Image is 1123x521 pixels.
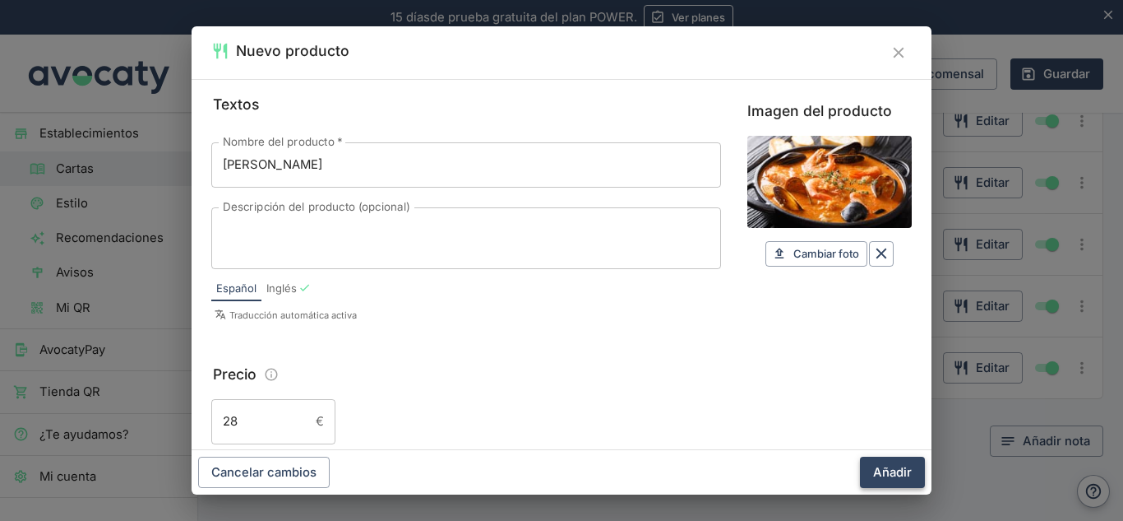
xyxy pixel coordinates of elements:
[223,134,342,150] label: Nombre del producto
[260,363,284,387] button: Información sobre edición de precios
[215,308,721,323] p: Traducción automática activa
[793,244,859,263] span: Cambiar foto
[198,457,330,488] button: Cancelar cambios
[765,241,867,267] button: Cambiar foto
[223,199,410,215] label: Descripción del producto (opcional)
[885,40,912,66] button: Cerrar
[211,399,309,444] input: Precio
[211,363,258,386] legend: Precio
[298,281,311,294] div: Con traducción automática
[747,100,912,123] label: Imagen del producto
[266,281,297,297] span: Inglés
[215,309,226,320] svg: Símbolo de traducciones
[211,93,261,116] legend: Textos
[869,241,894,266] button: Borrar
[236,40,349,63] h2: Nuevo producto
[860,457,925,488] button: Añadir
[216,281,256,297] span: Español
